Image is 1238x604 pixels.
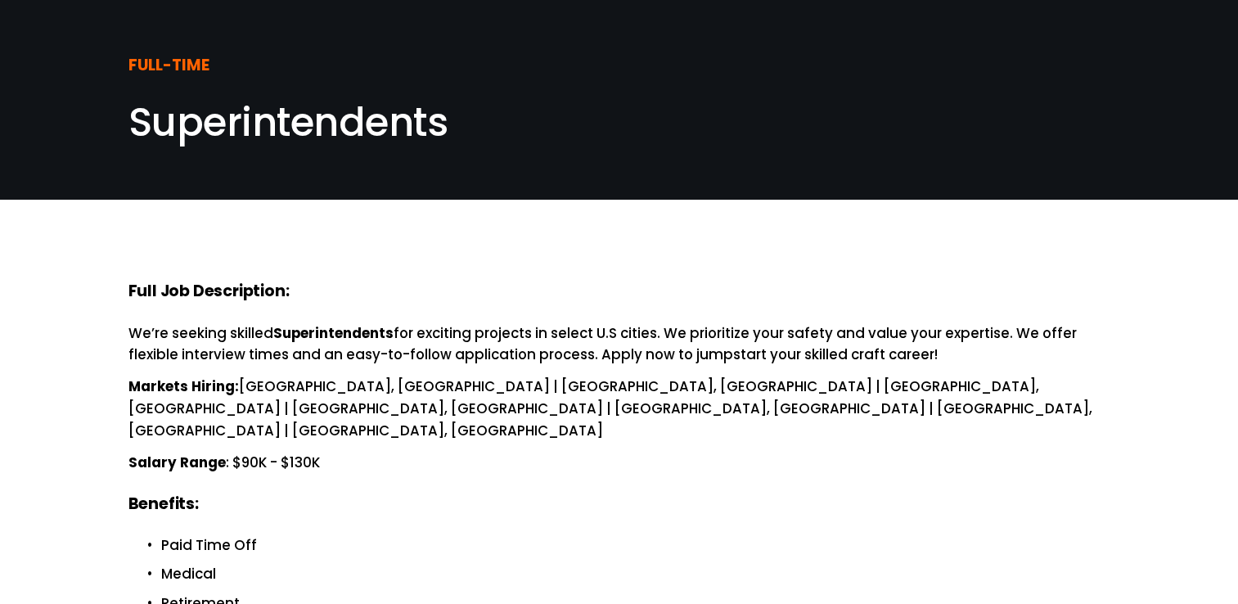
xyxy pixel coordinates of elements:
strong: Salary Range [128,453,226,472]
strong: Markets Hiring: [128,376,239,396]
p: : $90K - $130K [128,452,1110,474]
p: Paid Time Off [161,534,1110,557]
span: Superintendents [128,95,448,150]
strong: FULL-TIME [128,54,209,76]
p: Medical [161,563,1110,585]
strong: Superintendents [273,323,394,343]
p: We’re seeking skilled for exciting projects in select U.S cities. We prioritize your safety and v... [128,322,1110,367]
strong: Full Job Description: [128,280,290,302]
strong: Benefits: [128,493,199,515]
p: [GEOGRAPHIC_DATA], [GEOGRAPHIC_DATA] | [GEOGRAPHIC_DATA], [GEOGRAPHIC_DATA] | [GEOGRAPHIC_DATA], ... [128,376,1110,442]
